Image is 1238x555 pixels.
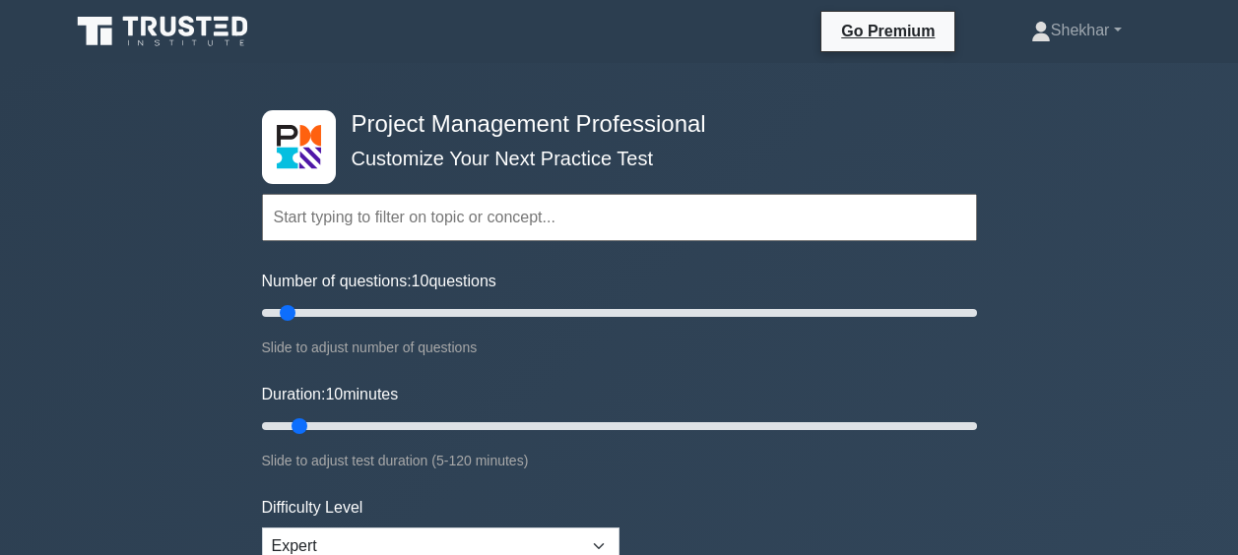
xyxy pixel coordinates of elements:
input: Start typing to filter on topic or concept... [262,194,977,241]
h4: Project Management Professional [344,110,880,139]
a: Go Premium [829,19,946,43]
div: Slide to adjust number of questions [262,336,977,359]
a: Shekhar [984,11,1169,50]
label: Duration: minutes [262,383,399,406]
span: 10 [325,386,343,402]
span: 10 [412,273,429,289]
label: Difficulty Level [262,496,363,520]
label: Number of questions: questions [262,270,496,293]
div: Slide to adjust test duration (5-120 minutes) [262,449,977,472]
